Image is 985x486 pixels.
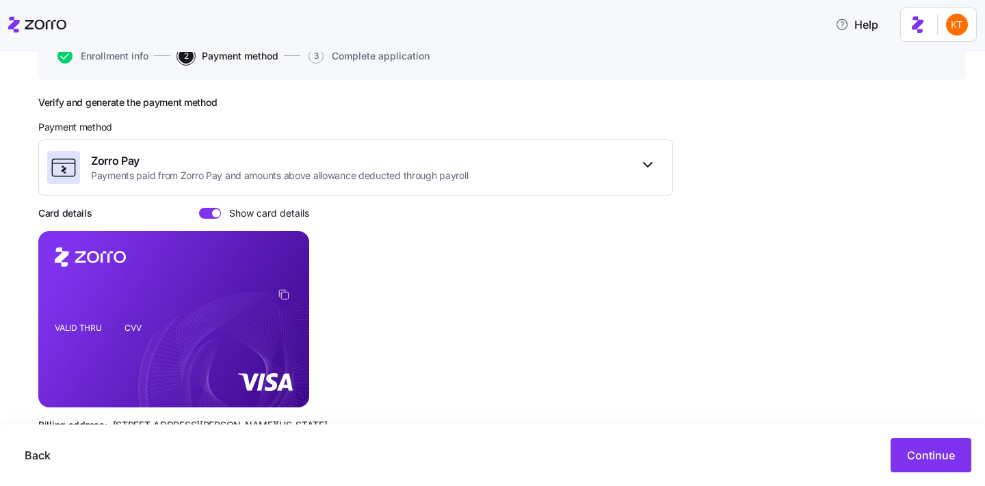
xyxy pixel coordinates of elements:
span: [STREET_ADDRESS][PERSON_NAME][US_STATE] [113,418,328,432]
span: Enrollment info [81,51,148,61]
span: 2 [179,49,194,64]
span: Help [835,16,878,33]
span: Continue [907,447,955,463]
h3: Card details [38,206,92,220]
a: 3Complete application [306,49,430,64]
tspan: VALID THRU [55,323,102,333]
button: 2Payment method [179,49,278,64]
span: Zorro Pay [91,152,468,170]
tspan: CVV [124,323,142,333]
button: Continue [891,438,971,472]
span: Payments paid from Zorro Pay and amounts above allowance deducted through payroll [91,169,468,183]
img: aad2ddc74cf02b1998d54877cdc71599 [946,14,968,36]
button: copy-to-clipboard [278,288,290,301]
a: Enrollment info [55,49,148,64]
span: Back [25,447,51,463]
button: 3Complete application [308,49,430,64]
a: 2Payment method [176,49,278,64]
button: Enrollment info [57,49,148,64]
span: Payment method [38,120,112,134]
button: Back [14,438,62,472]
h2: Verify and generate the payment method [38,96,673,109]
span: Complete application [332,51,430,61]
span: Show card details [221,208,309,219]
span: Payment method [202,51,278,61]
span: 3 [308,49,324,64]
button: Help [824,11,889,38]
span: Billing address: [38,418,107,432]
